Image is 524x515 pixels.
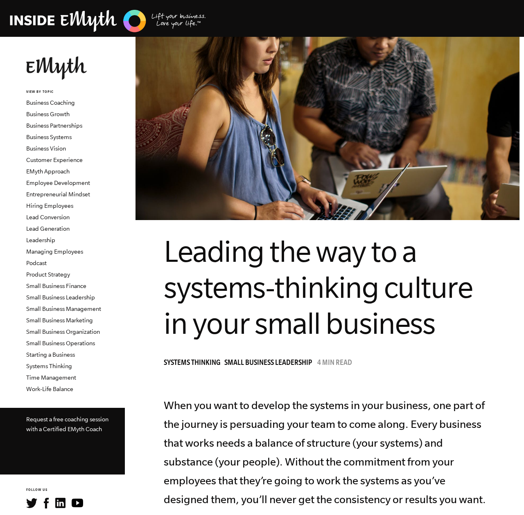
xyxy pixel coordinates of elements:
a: Systems Thinking [164,360,224,368]
a: Lead Conversion [26,214,70,220]
p: Request a free coaching session with a Certified EMyth Coach [26,414,112,434]
a: Managing Employees [26,248,83,255]
a: Leadership [26,237,55,243]
span: Leading the way to a systems-thinking culture in your small business [164,234,472,340]
a: Business Coaching [26,99,75,106]
a: Business Growth [26,111,70,117]
img: Twitter [26,498,37,508]
a: Customer Experience [26,157,83,163]
h6: FOLLOW US [26,488,125,493]
a: Podcast [26,260,47,266]
img: YouTube [72,499,83,507]
a: Business Partnerships [26,122,82,129]
a: Small Business Leadership [224,360,316,368]
a: Starting a Business [26,351,75,358]
a: Small Business Marketing [26,317,93,324]
a: Product Strategy [26,271,70,278]
a: Systems Thinking [26,363,72,369]
a: Business Systems [26,134,72,140]
a: Hiring Employees [26,202,73,209]
img: LinkedIn [55,498,65,508]
h6: VIEW BY TOPIC [26,90,125,95]
img: EMyth [26,56,87,80]
a: Small Business Leadership [26,294,95,301]
span: Small Business Leadership [224,360,312,368]
a: Business Vision [26,145,66,152]
a: Small Business Management [26,306,101,312]
a: Small Business Finance [26,283,86,289]
a: Time Management [26,374,76,381]
img: Facebook [44,498,49,508]
a: Small Business Organization [26,328,100,335]
a: Entrepreneurial Mindset [26,191,90,198]
a: Employee Development [26,180,90,186]
img: EMyth Business Coaching [10,9,206,34]
a: Lead Generation [26,225,70,232]
p: 4 min read [317,360,352,368]
a: EMyth Approach [26,168,70,175]
span: Systems Thinking [164,360,220,368]
a: Small Business Operations [26,340,95,346]
a: Work-Life Balance [26,386,73,392]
